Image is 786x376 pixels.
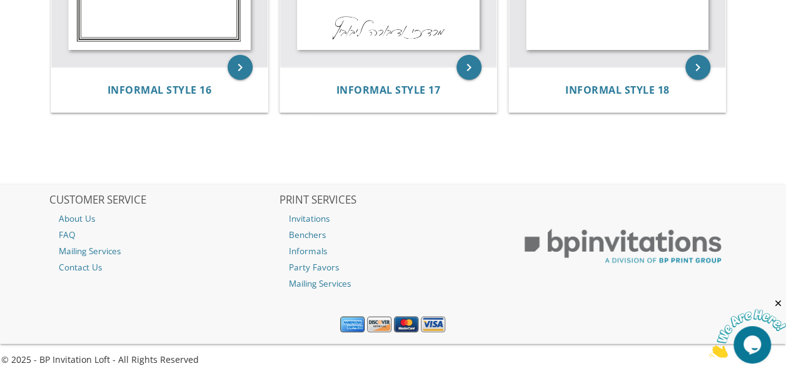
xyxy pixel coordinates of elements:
a: keyboard_arrow_right [456,55,481,80]
a: keyboard_arrow_right [685,55,710,80]
a: Mailing Services [49,243,277,259]
span: Informal Style 16 [108,83,212,97]
iframe: chat widget [708,298,786,357]
span: Informal Style 17 [336,83,441,97]
a: Informal Style 16 [108,84,212,96]
a: Informals [279,243,506,259]
a: Mailing Services [279,275,506,292]
a: Informal Style 17 [336,84,441,96]
a: Party Favors [279,259,506,275]
a: About Us [49,210,277,227]
a: Contact Us [49,259,277,275]
a: keyboard_arrow_right [228,55,253,80]
h2: PRINT SERVICES [279,194,506,207]
a: FAQ [49,227,277,243]
a: Informal Style 18 [565,84,670,96]
a: Invitations [279,210,506,227]
img: Visa [421,317,445,333]
img: American Express [340,317,365,333]
span: Informal Style 18 [565,83,670,97]
img: Discover [367,317,391,333]
img: MasterCard [394,317,418,333]
img: BP Print Group [509,219,737,274]
h2: CUSTOMER SERVICE [49,194,277,207]
a: Benchers [279,227,506,243]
